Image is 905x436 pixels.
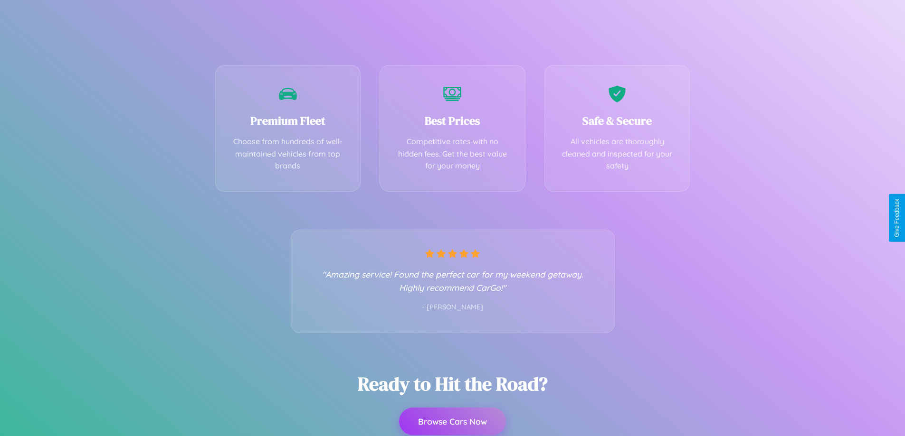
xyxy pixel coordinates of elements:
p: Competitive rates with no hidden fees. Get the best value for your money [394,136,511,172]
p: All vehicles are thoroughly cleaned and inspected for your safety [559,136,676,172]
p: "Amazing service! Found the perfect car for my weekend getaway. Highly recommend CarGo!" [310,268,595,294]
p: Choose from hundreds of well-maintained vehicles from top brands [230,136,346,172]
p: - [PERSON_NAME] [310,301,595,314]
h2: Ready to Hit the Road? [358,371,548,397]
h3: Best Prices [394,113,511,129]
button: Browse Cars Now [399,408,506,435]
div: Give Feedback [894,199,900,237]
h3: Safe & Secure [559,113,676,129]
h3: Premium Fleet [230,113,346,129]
